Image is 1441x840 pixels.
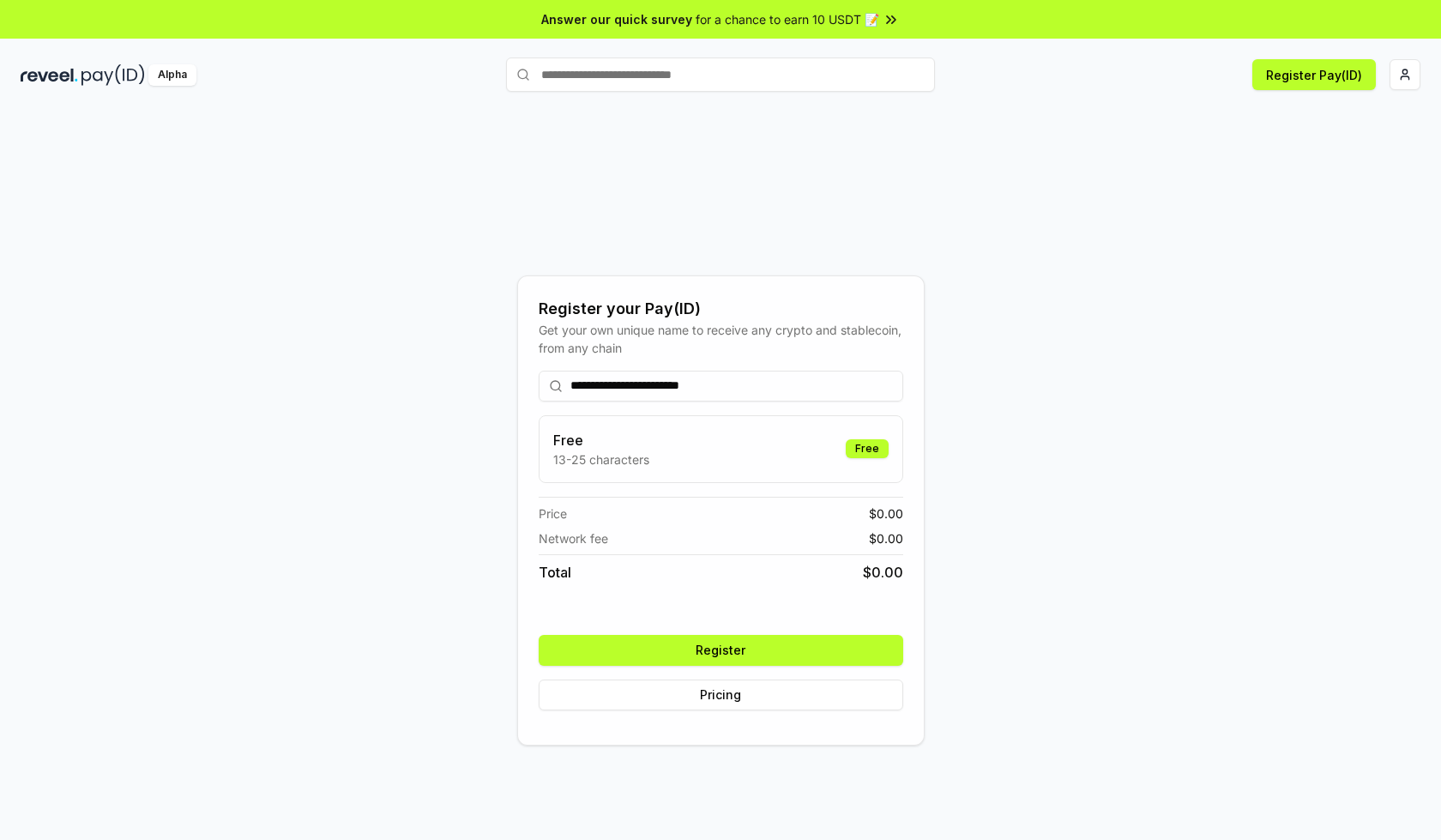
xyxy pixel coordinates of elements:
span: $ 0.00 [869,529,903,547]
div: Register your Pay(ID) [539,297,903,321]
p: 13-25 characters [553,450,649,468]
button: Pricing [539,680,903,710]
button: Register Pay(ID) [1252,59,1376,90]
img: reveel_dark [21,64,78,86]
span: $ 0.00 [869,505,903,523]
span: Price [539,505,567,523]
div: Get your own unique name to receive any crypto and stablecoin, from any chain [539,321,903,357]
span: $ 0.00 [863,562,903,583]
button: Register [539,635,903,666]
span: for a chance to earn 10 USDT 📝 [696,10,879,28]
img: pay_id [81,64,145,86]
span: Network fee [539,529,608,547]
h3: Free [553,430,649,450]
span: Total [539,562,571,583]
div: Alpha [148,64,196,86]
span: Answer our quick survey [541,10,692,28]
div: Free [846,439,889,458]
